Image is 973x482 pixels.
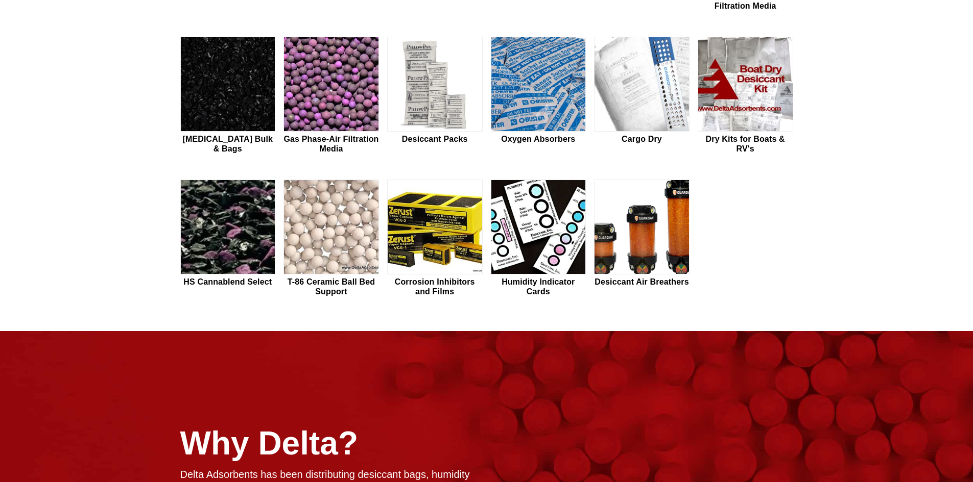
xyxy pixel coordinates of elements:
h2: Desiccant Packs [387,134,483,144]
a: Humidity Indicator Cards [491,180,586,298]
h2: T-86 Ceramic Ball Bed Support [283,277,379,296]
h2: Oxygen Absorbers [491,134,586,144]
h2: Desiccant Air Breathers [594,277,690,287]
h2: Dry Kits for Boats & RV's [698,134,793,154]
h2: Corrosion Inhibitors and Films [387,277,483,296]
h2: HS Cannablend Select [180,277,276,287]
a: Desiccant Packs [387,37,483,155]
a: Desiccant Air Breathers [594,180,690,298]
h2: Humidity Indicator Cards [491,277,586,296]
a: Gas Phase-Air Filtration Media [283,37,379,155]
a: Oxygen Absorbers [491,37,586,155]
a: T-86 Ceramic Ball Bed Support [283,180,379,298]
div: Why Delta? [180,421,483,467]
a: Corrosion Inhibitors and Films [387,180,483,298]
a: HS Cannablend Select [180,180,276,298]
h2: [MEDICAL_DATA] Bulk & Bags [180,134,276,154]
a: Dry Kits for Boats & RV's [698,37,793,155]
h2: Gas Phase-Air Filtration Media [283,134,379,154]
h2: Cargo Dry [594,134,690,144]
a: Cargo Dry [594,37,690,155]
a: [MEDICAL_DATA] Bulk & Bags [180,37,276,155]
